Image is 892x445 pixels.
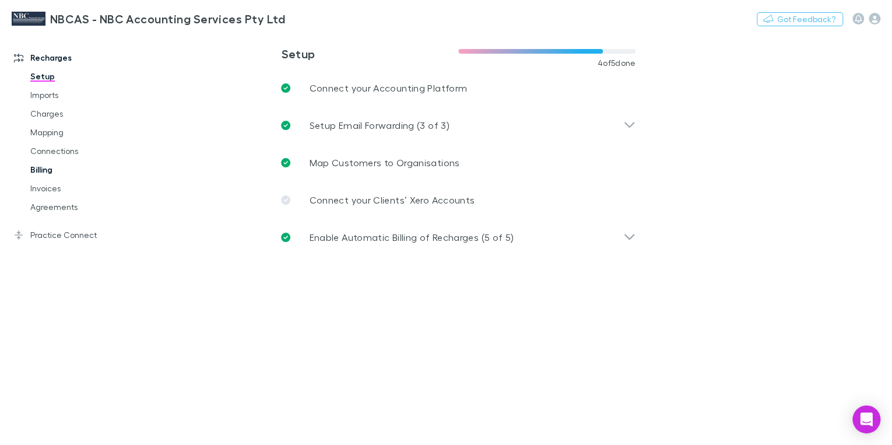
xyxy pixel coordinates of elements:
h3: NBCAS - NBC Accounting Services Pty Ltd [50,12,285,26]
div: Setup Email Forwarding (3 of 3) [272,107,645,144]
p: Connect your Clients’ Xero Accounts [309,193,475,207]
span: 4 of 5 done [598,58,636,68]
div: Open Intercom Messenger [852,405,880,433]
p: Map Customers to Organisations [309,156,459,170]
a: Agreements [19,198,151,216]
p: Connect your Accounting Platform [309,81,467,95]
a: Mapping [19,123,151,142]
a: Connect your Clients’ Xero Accounts [272,181,645,219]
a: Imports [19,86,151,104]
div: Enable Automatic Billing of Recharges (5 of 5) [272,219,645,256]
a: Connections [19,142,151,160]
a: Recharges [2,48,151,67]
p: Setup Email Forwarding (3 of 3) [309,118,449,132]
p: Enable Automatic Billing of Recharges (5 of 5) [309,230,514,244]
a: Setup [19,67,151,86]
a: Connect your Accounting Platform [272,69,645,107]
a: Invoices [19,179,151,198]
a: Billing [19,160,151,179]
img: NBCAS - NBC Accounting Services Pty Ltd's Logo [12,12,45,26]
h3: Setup [281,47,458,61]
a: Practice Connect [2,226,151,244]
a: NBCAS - NBC Accounting Services Pty Ltd [5,5,292,33]
button: Got Feedback? [757,12,843,26]
a: Charges [19,104,151,123]
a: Map Customers to Organisations [272,144,645,181]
